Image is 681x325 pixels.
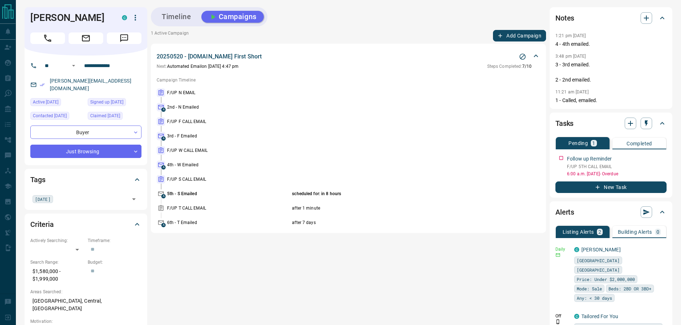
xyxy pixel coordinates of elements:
p: 3 - 3rd emailed. 2 - 2nd emailed. [555,61,667,84]
div: Just Browsing [30,145,141,158]
p: $1,580,000 - $1,999,000 [30,265,84,285]
p: 7 / 10 [487,63,532,70]
button: Timeline [154,11,198,23]
div: Buyer [30,126,141,139]
p: Campaign Timeline [157,77,540,83]
svg: Push Notification Only [555,319,560,324]
p: 1:21 pm [DATE] [555,33,586,38]
p: Motivation: [30,318,141,325]
span: Price: Under $2,000,000 [577,276,635,283]
p: 2nd - N Emailed [167,104,290,110]
p: 3rd - F Emailed [167,133,290,139]
p: Building Alerts [618,229,652,234]
p: 1 - Called, emailed. [555,97,667,104]
p: F/UP T CALL EMAIL [167,205,290,211]
p: Budget: [88,259,141,265]
span: Steps Completed: [487,64,522,69]
div: Thu Sep 04 2025 [30,98,84,108]
p: 6th - T Emailed [167,219,290,226]
div: Thu Sep 04 2025 [88,98,141,108]
button: Open [69,61,78,70]
p: F/UP F CALL EMAIL [167,118,290,125]
button: Stop Campaign [517,51,528,62]
p: F/UP 5TH CALL EMAIL [567,163,667,170]
p: Areas Searched: [30,289,141,295]
div: Alerts [555,203,667,221]
p: 0 [656,229,659,234]
span: Claimed [DATE] [90,112,120,119]
p: 5th - S Emailed [167,190,290,197]
a: Tailored For You [581,313,618,319]
p: 3:48 pm [DATE] [555,54,586,59]
p: 1 Active Campaign [151,30,189,41]
div: Notes [555,9,667,27]
p: F/UP S CALL EMAIL [167,176,290,183]
span: A [161,194,166,198]
div: condos.ca [122,15,127,20]
span: Email [69,32,103,44]
span: [GEOGRAPHIC_DATA] [577,266,620,273]
svg: Email Verified [40,82,45,87]
span: A [161,107,166,112]
p: Daily [555,246,570,252]
div: condos.ca [574,247,579,252]
p: 2 [598,229,601,234]
p: F/UP W CALL EMAIL [167,147,290,154]
div: Tags [30,171,141,188]
p: Search Range: [30,259,84,265]
p: 6:00 a.m. [DATE] - Overdue [567,171,667,177]
div: Tasks [555,115,667,132]
p: Completed [627,141,652,146]
span: Signed up [DATE] [90,98,123,106]
p: after 7 days [292,219,497,226]
span: [DATE] [35,196,51,203]
p: 1 [592,141,595,146]
p: F/UP N EMAIL [167,89,290,96]
div: Thu Sep 04 2025 [30,112,84,122]
h2: Tags [30,174,45,185]
p: 11:21 am [DATE] [555,89,589,95]
a: [PERSON_NAME] [581,247,621,252]
span: [GEOGRAPHIC_DATA] [577,257,620,264]
p: 20250520 - [DOMAIN_NAME] First Short [157,52,262,61]
span: Active [DATE] [33,98,58,106]
button: Add Campaign [493,30,546,41]
h2: Notes [555,12,574,24]
p: Listing Alerts [563,229,594,234]
p: scheduled for: in 8 hours [292,190,497,197]
span: Beds: 2BD OR 3BD+ [608,285,651,292]
h2: Criteria [30,219,54,230]
svg: Email [555,252,560,258]
div: condos.ca [574,314,579,319]
p: Timeframe: [88,237,141,244]
p: Actively Searching: [30,237,84,244]
span: Next: [157,64,167,69]
span: Message [107,32,141,44]
span: Mode: Sale [577,285,602,292]
span: A [161,136,166,141]
h1: [PERSON_NAME] [30,12,111,23]
button: Open [129,194,139,204]
span: A [161,223,166,227]
p: Off [555,313,570,319]
p: 4th - W Emailed [167,162,290,168]
span: Call [30,32,65,44]
span: A [161,165,166,170]
div: 20250520 - [DOMAIN_NAME] First ShortStop CampaignNext:Automated Emailon [DATE] 4:47 pmSteps Compl... [157,51,540,71]
div: Criteria [30,216,141,233]
h2: Alerts [555,206,574,218]
p: after 1 minute [292,205,497,211]
span: Contacted [DATE] [33,112,67,119]
p: Follow up Reminder [567,155,612,163]
p: 4 - 4th emailed. [555,40,667,48]
span: Any: < 30 days [577,294,612,302]
button: New Task [555,181,667,193]
p: [GEOGRAPHIC_DATA], Central, [GEOGRAPHIC_DATA] [30,295,141,315]
button: Campaigns [201,11,264,23]
h2: Tasks [555,118,573,129]
div: Thu Sep 04 2025 [88,112,141,122]
p: Automated Email on [DATE] 4:47 pm [157,63,239,70]
a: [PERSON_NAME][EMAIL_ADDRESS][DOMAIN_NAME] [50,78,131,91]
p: Pending [568,141,588,146]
